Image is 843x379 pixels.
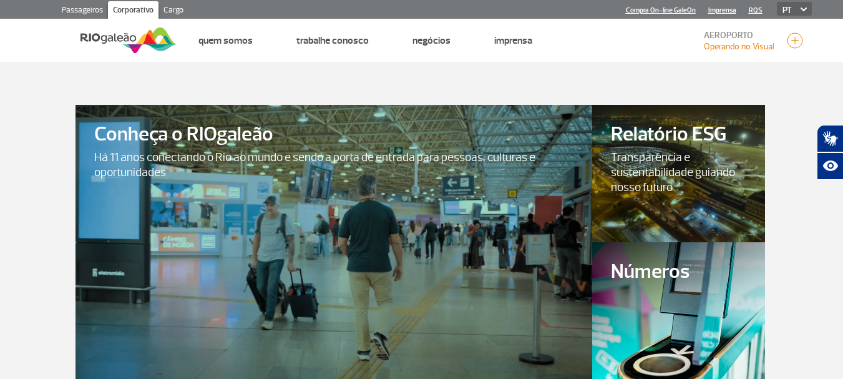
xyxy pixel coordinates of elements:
[494,34,532,47] a: Imprensa
[57,1,108,21] a: Passageiros
[611,287,637,312] img: leia-mais
[611,124,746,145] span: Relatório ESG
[611,261,746,283] span: Números
[817,125,843,152] button: Abrir tradutor de língua de sinais.
[296,34,369,47] a: Trabalhe Conosco
[94,124,574,145] span: Conheça o RIOgaleão
[704,40,774,53] p: Visibilidade de 10000m
[704,31,774,40] p: AEROPORTO
[412,34,451,47] a: Negócios
[817,125,843,180] div: Plugin de acessibilidade da Hand Talk.
[592,105,764,242] a: Relatório ESGTransparência e sustentabilidade guiando nosso futuro
[94,150,574,180] span: Há 11 anos conectando o Rio ao mundo e sendo a porta de entrada para pessoas, culturas e oportuni...
[708,6,736,14] a: Imprensa
[749,6,763,14] a: RQS
[611,202,637,227] img: leia-mais
[198,34,253,47] a: Quem Somos
[158,1,188,21] a: Cargo
[626,6,696,14] a: Compra On-line GaleOn
[108,1,158,21] a: Corporativo
[817,152,843,180] button: Abrir recursos assistivos.
[94,187,120,212] img: leia-mais
[611,150,746,195] span: Transparência e sustentabilidade guiando nosso futuro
